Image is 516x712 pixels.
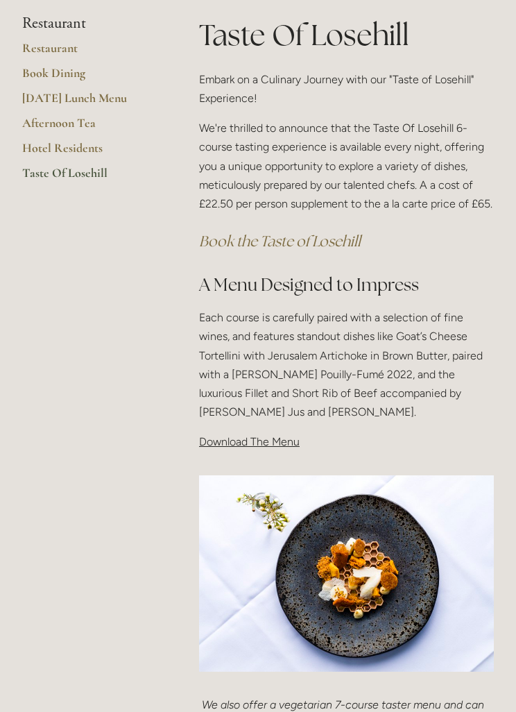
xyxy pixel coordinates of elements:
[199,273,494,297] h2: A Menu Designed to Impress
[22,140,155,165] a: Hotel Residents
[199,232,361,251] a: Book the Taste of Losehill
[199,15,494,56] h1: Taste Of Losehill
[22,165,155,190] a: Taste Of Losehill
[22,90,155,115] a: [DATE] Lunch Menu
[22,65,155,90] a: Book Dining
[199,435,300,448] span: Download The Menu
[22,40,155,65] a: Restaurant
[199,119,494,213] p: We're thrilled to announce that the Taste Of Losehill 6-course tasting experience is available ev...
[22,115,155,140] a: Afternoon Tea
[22,15,155,33] li: Restaurant
[199,70,494,108] p: Embark on a Culinary Journey with our "Taste of Losehill" Experience!
[199,308,494,421] p: Each course is carefully paired with a selection of fine wines, and features standout dishes like...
